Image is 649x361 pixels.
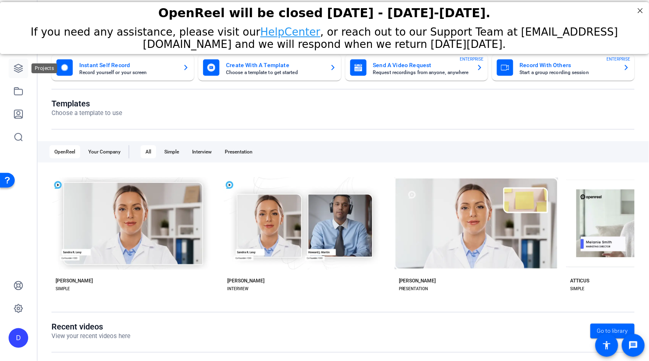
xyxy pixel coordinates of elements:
[373,60,470,70] mat-card-title: Send A Video Request
[159,145,184,158] div: Simple
[51,99,122,108] h1: Templates
[56,278,93,284] div: [PERSON_NAME]
[220,145,257,158] div: Presentation
[51,54,194,81] button: Instant Self RecordRecord yourself or your screen
[49,145,80,158] div: OpenReel
[520,60,617,70] mat-card-title: Record With Others
[227,278,264,284] div: [PERSON_NAME]
[602,341,612,350] mat-icon: accessibility
[345,54,488,81] button: Send A Video RequestRequest recordings from anyone, anywhereENTERPRISE
[227,286,248,292] div: INTERVIEW
[51,322,130,332] h1: Recent videos
[79,70,176,75] mat-card-subtitle: Record yourself or your screen
[31,63,57,73] div: Projects
[51,108,122,118] p: Choose a template to use
[629,341,638,350] mat-icon: message
[520,70,617,75] mat-card-subtitle: Start a group recording session
[198,54,341,81] button: Create With A TemplateChoose a template to get started
[141,145,156,158] div: All
[373,70,470,75] mat-card-subtitle: Request recordings from anyone, anywhere
[399,278,436,284] div: [PERSON_NAME]
[79,60,176,70] mat-card-title: Instant Self Record
[260,24,320,36] a: HelpCenter
[226,60,323,70] mat-card-title: Create With A Template
[10,4,639,18] div: OpenReel will be closed [DATE] - [DATE]-[DATE].
[607,56,631,62] span: ENTERPRISE
[56,286,70,292] div: SIMPLE
[83,145,125,158] div: Your Company
[571,278,590,284] div: ATTICUS
[187,145,217,158] div: Interview
[460,56,484,62] span: ENTERPRISE
[492,54,635,81] button: Record With OthersStart a group recording sessionENTERPRISE
[399,286,428,292] div: PRESENTATION
[571,286,585,292] div: SIMPLE
[591,324,635,338] a: Go to library
[226,70,323,75] mat-card-subtitle: Choose a template to get started
[9,328,28,348] div: D
[31,24,618,48] span: If you need any assistance, please visit our , or reach out to our Support Team at [EMAIL_ADDRESS...
[597,327,628,335] span: Go to library
[51,332,130,341] p: View your recent videos here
